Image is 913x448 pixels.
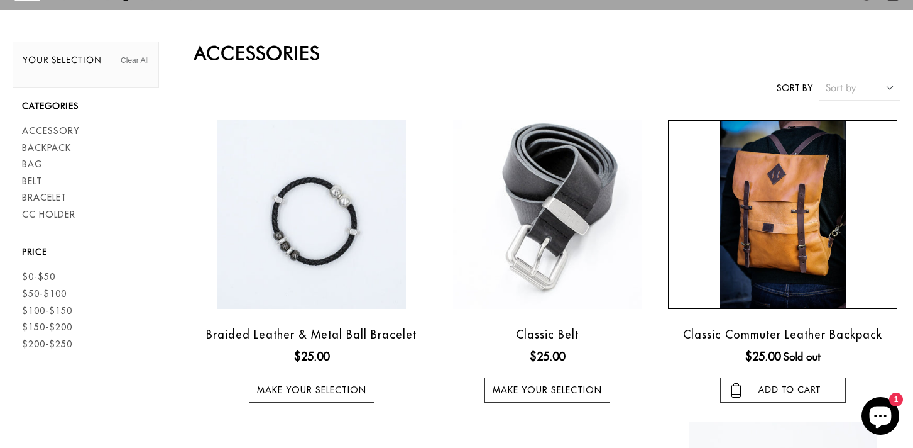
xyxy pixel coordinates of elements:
a: Bag [22,158,43,171]
a: otero menswear classic black leather belt [432,120,662,309]
a: CC Holder [22,208,75,221]
a: Accessory [22,125,79,138]
a: Make your selection [249,378,374,403]
h2: Accessories [194,42,900,64]
label: Sort by [777,82,812,95]
img: otero menswear classic black leather belt [453,120,642,309]
a: $50-$100 [22,288,67,301]
input: add to cart [720,378,846,403]
ins: $25.00 [294,348,329,365]
img: black braided leather bracelet [217,120,406,309]
ins: $25.00 [745,348,780,365]
a: Make your selection [484,378,610,403]
a: Belt [22,175,42,188]
a: Classic Commuter Leather Backpack [683,327,882,342]
a: $0-$50 [22,271,55,284]
a: $150-$200 [22,321,72,334]
a: Classic Belt [516,327,579,342]
a: Backpack [22,142,71,155]
ins: $25.00 [530,348,565,365]
a: $100-$150 [22,305,72,318]
inbox-online-store-chat: Shopify online store chat [858,397,903,438]
h2: Your selection [23,55,149,72]
h3: Categories [22,101,150,118]
h3: Price [22,247,150,264]
span: Sold out [784,350,821,363]
img: leather backpack [720,120,846,309]
a: Braided Leather & Metal Ball Bracelet [206,327,417,342]
a: Bracelet [22,191,67,204]
a: Clear All [121,55,149,66]
a: black braided leather bracelet [197,120,427,309]
a: leather backpack [668,120,897,309]
a: $200-$250 [22,338,72,351]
